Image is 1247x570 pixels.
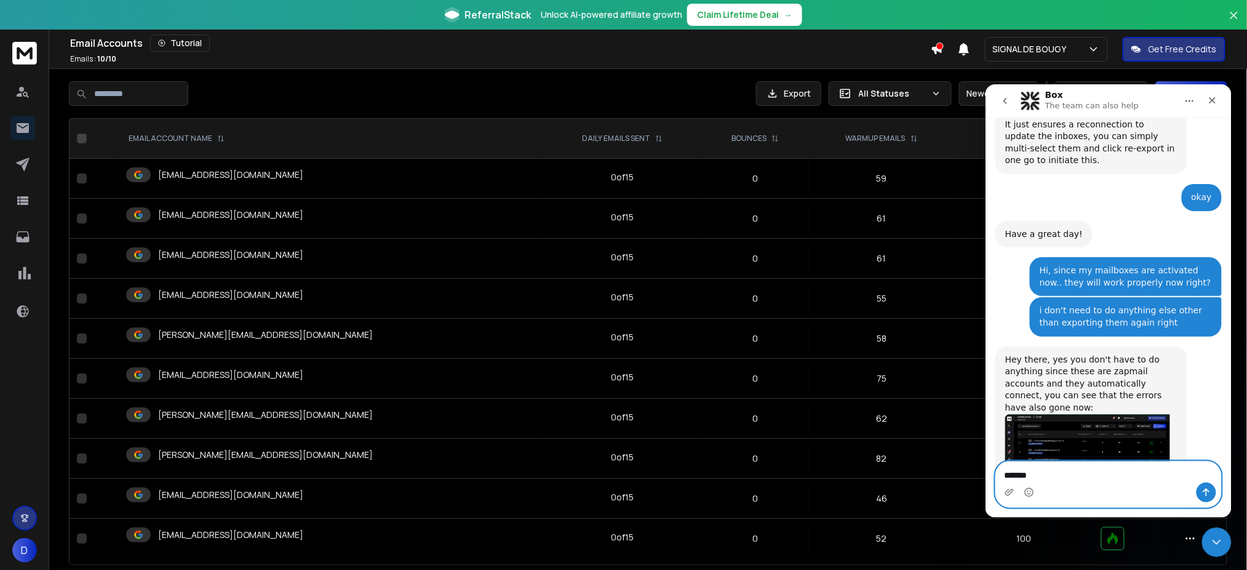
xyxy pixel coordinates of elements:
[955,479,1094,519] td: 100
[611,371,634,383] div: 0 of 15
[709,372,801,385] p: 0
[955,279,1094,319] td: 100
[10,262,236,468] div: Lakshita says…
[611,531,634,544] div: 0 of 15
[955,319,1094,359] td: 100
[1202,528,1232,557] iframe: Intercom live chat
[709,532,801,545] p: 0
[211,398,231,418] button: Send a message…
[158,249,303,261] p: [EMAIL_ADDRESS][DOMAIN_NAME]
[809,199,955,239] td: 61
[687,4,802,26] button: Claim Lifetime Deal→
[611,251,634,263] div: 0 of 15
[709,172,801,185] p: 0
[986,84,1232,518] iframe: Intercom live chat
[541,9,682,21] p: Unlock AI-powered affiliate growth
[158,289,303,301] p: [EMAIL_ADDRESS][DOMAIN_NAME]
[955,399,1094,439] td: 100
[611,211,634,223] div: 0 of 15
[809,519,955,559] td: 52
[709,292,801,305] p: 0
[158,369,303,381] p: [EMAIL_ADDRESS][DOMAIN_NAME]
[10,262,202,446] div: Hey there, yes you don't have to do anything since these are zapmail accounts and they automatica...
[846,134,906,143] p: WARMUP EMAILS
[1226,7,1242,37] button: Close banner
[731,134,767,143] p: BOUNCES
[129,134,225,143] div: EMAIL ACCOUNT NAME
[709,332,801,345] p: 0
[611,411,634,423] div: 0 of 15
[709,452,801,465] p: 0
[955,519,1094,559] td: 100
[158,409,373,421] p: [PERSON_NAME][EMAIL_ADDRESS][DOMAIN_NAME]
[709,212,801,225] p: 0
[859,87,926,100] p: All Statuses
[39,403,49,413] button: Emoji picker
[809,479,955,519] td: 46
[611,451,634,464] div: 0 of 15
[756,81,821,106] button: Export
[809,319,955,359] td: 58
[611,171,634,183] div: 0 of 15
[809,359,955,399] td: 75
[809,279,955,319] td: 55
[70,34,931,52] div: Email Accounts
[955,159,1094,199] td: 100
[158,329,373,341] p: [PERSON_NAME][EMAIL_ADDRESS][DOMAIN_NAME]
[158,529,303,541] p: [EMAIL_ADDRESS][DOMAIN_NAME]
[158,169,303,181] p: [EMAIL_ADDRESS][DOMAIN_NAME]
[809,399,955,439] td: 62
[809,439,955,479] td: 82
[158,209,303,221] p: [EMAIL_ADDRESS][DOMAIN_NAME]
[955,199,1094,239] td: 100
[158,489,303,501] p: [EMAIL_ADDRESS][DOMAIN_NAME]
[1123,37,1225,62] button: Get Free Credits
[464,7,531,22] span: ReferralStack
[809,239,955,279] td: 61
[709,492,801,505] p: 0
[582,134,650,143] p: DAILY EMAILS SENT
[12,538,37,563] button: D
[10,377,236,398] textarea: Message…
[955,239,1094,279] td: 100
[19,403,29,413] button: Upload attachment
[709,412,801,425] p: 0
[809,159,955,199] td: 59
[1155,81,1227,106] button: Add New
[1055,81,1148,106] button: Health Check
[97,54,116,64] span: 10 / 10
[20,270,192,330] div: Hey there, yes you don't have to do anything since these are zapmail accounts and they automatica...
[955,439,1094,479] td: 100
[784,9,792,21] span: →
[959,81,1039,106] button: Newest
[158,449,373,461] p: [PERSON_NAME][EMAIL_ADDRESS][DOMAIN_NAME]
[70,54,116,64] p: Emails :
[709,252,801,265] p: 0
[1149,43,1217,55] p: Get Free Credits
[993,43,1072,55] p: SIGNAL DE BOUGY
[611,291,634,303] div: 0 of 15
[150,34,210,52] button: Tutorial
